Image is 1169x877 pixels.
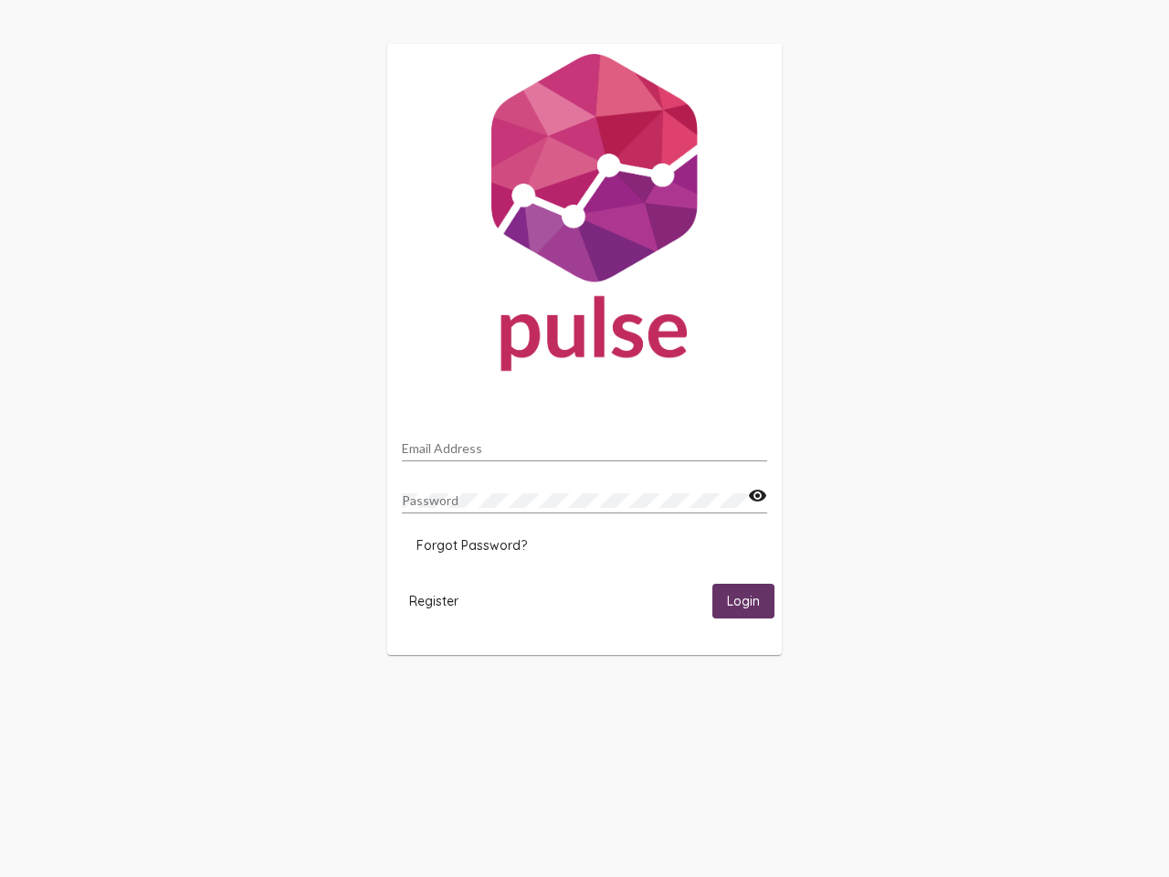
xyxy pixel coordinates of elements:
[712,584,774,618] button: Login
[416,537,527,554] span: Forgot Password?
[409,593,458,609] span: Register
[395,584,473,618] button: Register
[727,594,760,610] span: Login
[748,485,767,507] mat-icon: visibility
[387,44,782,389] img: Pulse For Good Logo
[402,529,542,562] button: Forgot Password?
